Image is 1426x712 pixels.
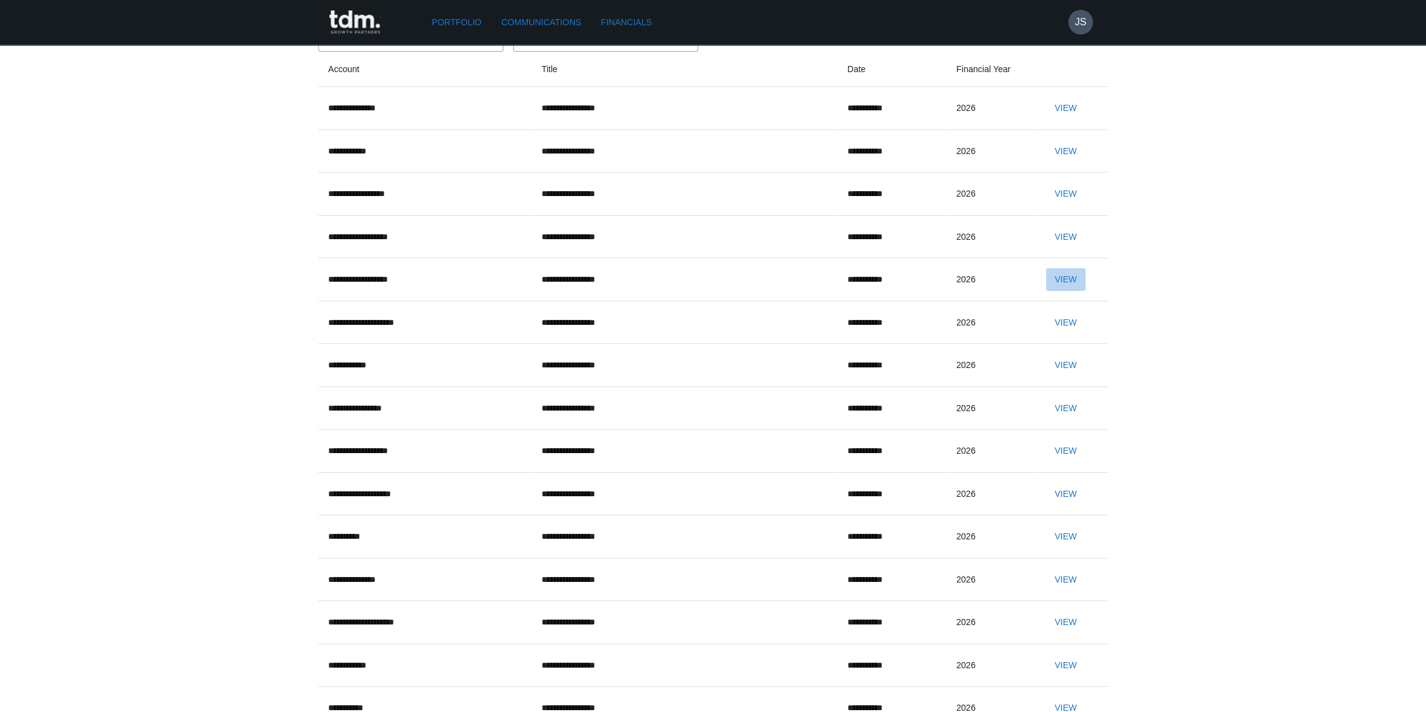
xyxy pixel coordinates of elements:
button: View [1046,611,1086,634]
button: View [1046,140,1086,163]
a: Financials [596,11,656,34]
td: 2026 [946,258,1036,301]
td: 2026 [946,472,1036,515]
button: View [1046,354,1086,377]
button: View [1046,397,1086,420]
button: View [1046,97,1086,120]
td: 2026 [946,173,1036,216]
button: View [1046,525,1086,548]
th: Financial Year [946,52,1036,87]
button: View [1046,226,1086,248]
td: 2026 [946,344,1036,387]
a: Portfolio [427,11,487,34]
a: Communications [497,11,587,34]
th: Date [838,52,947,87]
button: View [1046,654,1086,677]
button: View [1046,440,1086,462]
th: Account [318,52,532,87]
button: JS [1068,10,1093,35]
button: View [1046,483,1086,505]
td: 2026 [946,129,1036,173]
td: 2026 [946,87,1036,130]
td: 2026 [946,387,1036,430]
button: View [1046,182,1086,205]
th: Title [532,52,838,87]
td: 2026 [946,515,1036,559]
button: View [1046,268,1086,291]
button: View [1046,311,1086,334]
td: 2026 [946,601,1036,644]
button: View [1046,568,1086,591]
h6: JS [1075,15,1087,30]
td: 2026 [946,558,1036,601]
td: 2026 [946,644,1036,687]
td: 2026 [946,215,1036,258]
td: 2026 [946,301,1036,344]
td: 2026 [946,430,1036,473]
